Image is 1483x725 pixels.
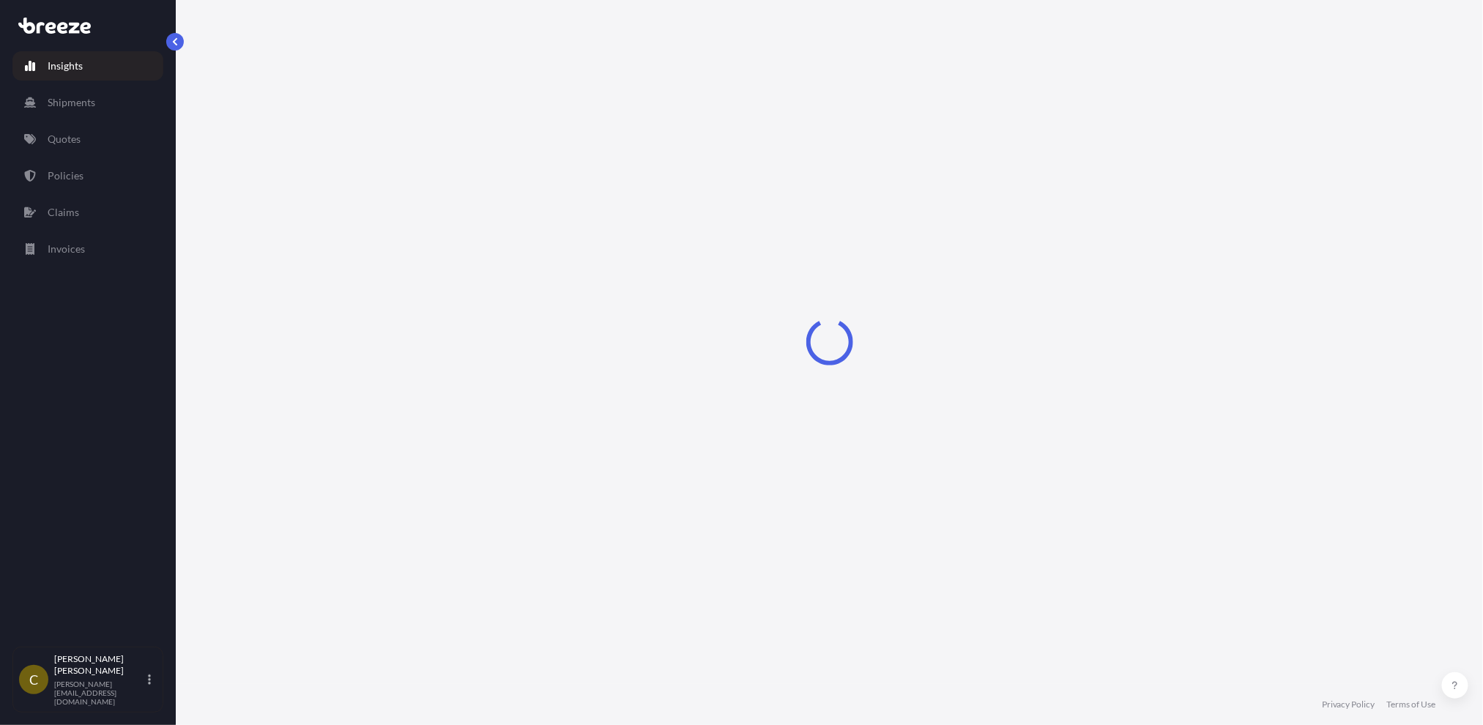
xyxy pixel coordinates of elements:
p: Policies [48,168,83,183]
span: C [29,672,38,687]
a: Policies [12,161,163,190]
a: Invoices [12,234,163,264]
a: Shipments [12,88,163,117]
p: Quotes [48,132,81,146]
p: [PERSON_NAME] [PERSON_NAME] [54,653,145,677]
p: Claims [48,205,79,220]
p: Insights [48,59,83,73]
a: Terms of Use [1387,699,1436,710]
a: Insights [12,51,163,81]
a: Claims [12,198,163,227]
p: Shipments [48,95,95,110]
a: Quotes [12,124,163,154]
p: Invoices [48,242,85,256]
a: Privacy Policy [1322,699,1375,710]
p: [PERSON_NAME][EMAIL_ADDRESS][DOMAIN_NAME] [54,680,145,706]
